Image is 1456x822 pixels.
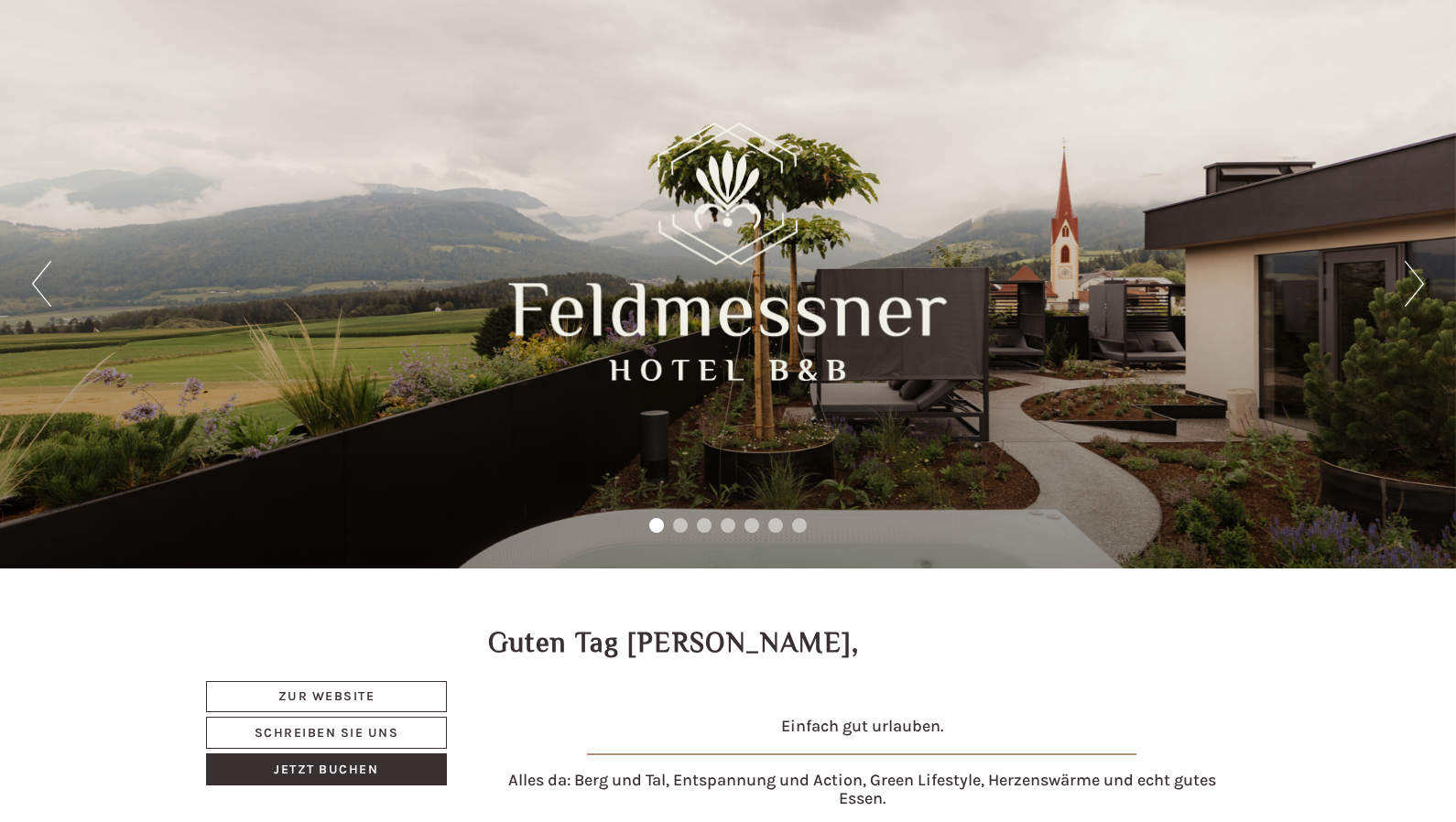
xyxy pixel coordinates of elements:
a: Schreiben Sie uns [206,717,447,749]
button: Previous [32,261,51,307]
h4: Alles da: Berg und Tal, Entspannung und Action, Green Lifestyle, Herzenswärme und echt gutes Essen. [502,772,1223,808]
img: image [587,753,1136,755]
h4: Einfach gut urlauben. [502,718,1223,736]
h1: Guten Tag [PERSON_NAME], [488,628,860,658]
a: Zur Website [206,681,447,712]
button: Next [1405,261,1424,307]
a: Jetzt buchen [206,753,447,785]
